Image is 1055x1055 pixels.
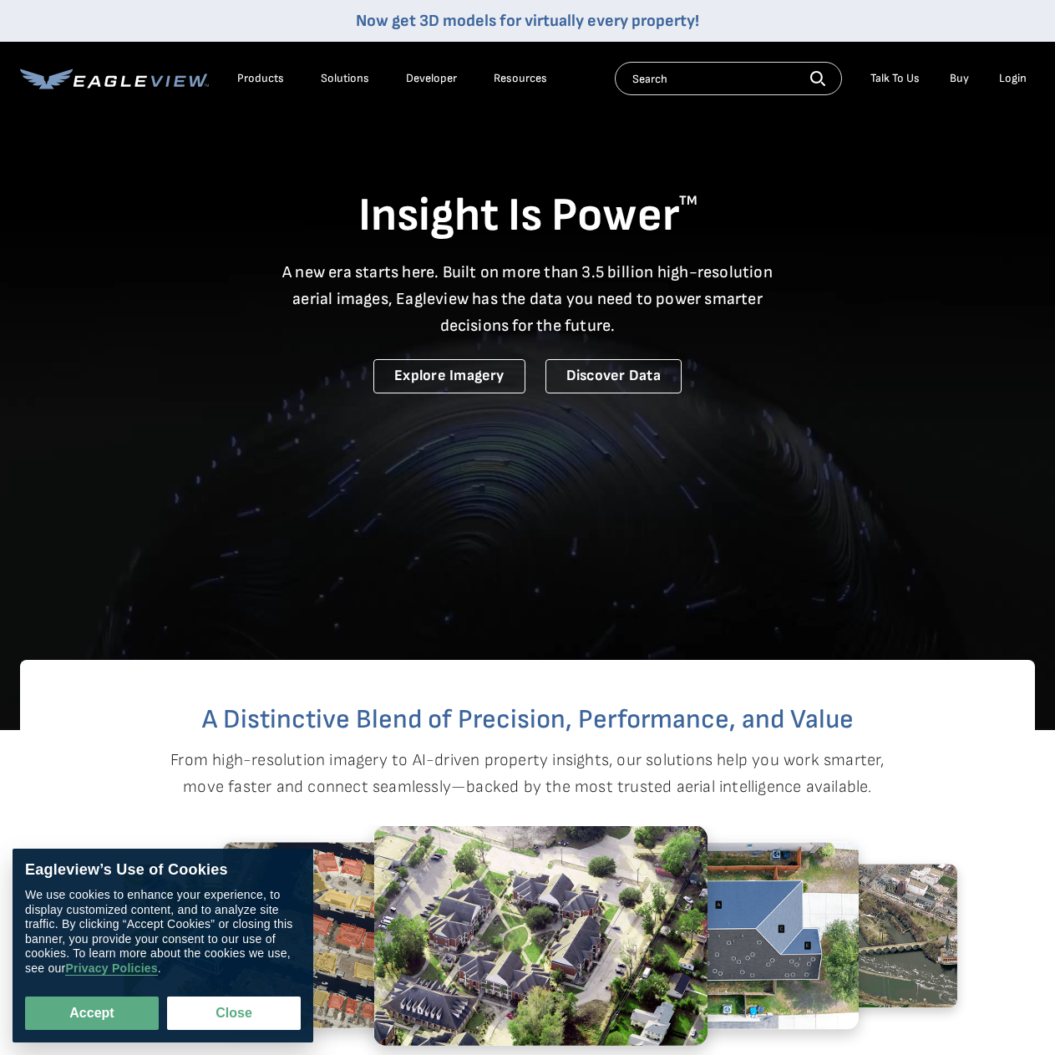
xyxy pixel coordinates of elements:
[545,359,682,393] a: Discover Data
[615,62,842,95] input: Search
[25,861,301,880] div: Eagleview’s Use of Cookies
[373,359,525,393] a: Explore Imagery
[20,187,1035,246] h1: Insight Is Power
[999,71,1027,86] div: Login
[237,71,284,86] div: Products
[406,71,457,86] a: Developer
[272,259,784,339] p: A new era starts here. Built on more than 3.5 billion high-resolution aerial images, Eagleview ha...
[65,961,157,976] a: Privacy Policies
[575,841,859,1028] img: 2.2.png
[494,71,547,86] div: Resources
[170,747,885,800] p: From high-resolution imagery to AI-driven property insights, our solutions help you work smarter,...
[87,707,968,733] h2: A Distinctive Blend of Precision, Performance, and Value
[321,71,369,86] div: Solutions
[25,888,301,976] div: We use cookies to enhance your experience, to display customized content, and to analyze site tra...
[25,997,159,1030] button: Accept
[167,997,301,1030] button: Close
[679,193,697,209] sup: TM
[222,841,506,1028] img: 5.2.png
[870,71,920,86] div: Talk To Us
[373,825,708,1046] img: 1.2.png
[356,11,699,31] a: Now get 3D models for virtually every property!
[950,71,969,86] a: Buy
